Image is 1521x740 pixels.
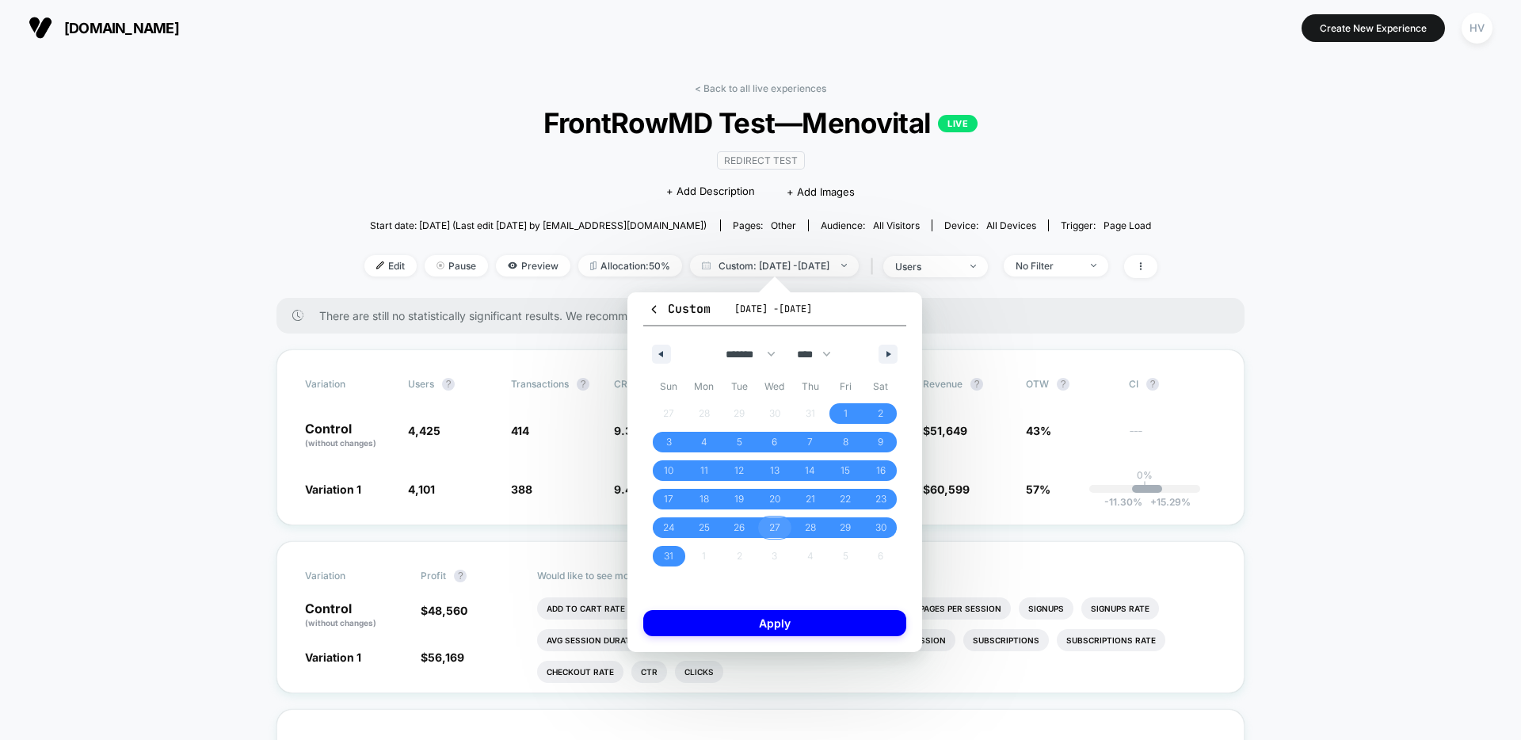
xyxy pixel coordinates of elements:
[722,513,757,542] button: 26
[1081,597,1159,620] li: Signups Rate
[828,513,863,542] button: 29
[454,570,467,582] button: ?
[963,629,1049,651] li: Subscriptions
[734,303,812,315] span: [DATE] - [DATE]
[1302,14,1445,42] button: Create New Experience
[863,456,898,485] button: 16
[408,424,440,437] span: 4,425
[828,399,863,428] button: 1
[772,428,777,456] span: 6
[648,301,711,317] span: Custom
[844,399,848,428] span: 1
[841,264,847,267] img: end
[930,483,970,496] span: 60,599
[651,542,687,570] button: 31
[1091,264,1096,267] img: end
[970,265,976,268] img: end
[537,629,655,651] li: Avg Session Duration
[757,428,793,456] button: 6
[537,661,623,683] li: Checkout Rate
[690,255,859,277] span: Custom: [DATE] - [DATE]
[436,261,444,269] img: end
[687,428,722,456] button: 4
[757,513,793,542] button: 27
[867,255,883,278] span: |
[787,185,855,198] span: + Add Images
[305,602,405,629] p: Control
[666,184,755,200] span: + Add Description
[577,378,589,391] button: ?
[1129,378,1216,391] span: CI
[421,570,446,582] span: Profit
[319,309,1213,322] span: There are still no statistically significant results. We recommend waiting a few more days
[1061,219,1151,231] div: Trigger:
[733,219,796,231] div: Pages:
[717,151,805,170] span: Redirect Test
[1057,378,1069,391] button: ?
[24,15,184,40] button: [DOMAIN_NAME]
[805,456,815,485] span: 14
[496,255,570,277] span: Preview
[792,456,828,485] button: 14
[1462,13,1492,44] div: HV
[1057,629,1165,651] li: Subscriptions Rate
[666,428,672,456] span: 3
[769,513,780,542] span: 27
[578,255,682,277] span: Allocation: 50%
[769,485,780,513] span: 20
[792,428,828,456] button: 7
[651,485,687,513] button: 17
[370,219,707,231] span: Start date: [DATE] (Last edit [DATE] by [EMAIL_ADDRESS][DOMAIN_NAME])
[986,219,1036,231] span: all devices
[876,456,886,485] span: 16
[722,456,757,485] button: 12
[841,456,850,485] span: 15
[664,456,673,485] span: 10
[1026,483,1050,496] span: 57%
[1019,597,1073,620] li: Signups
[687,485,722,513] button: 18
[364,255,417,277] span: Edit
[895,261,959,273] div: users
[1150,496,1157,508] span: +
[421,650,464,664] span: $
[828,456,863,485] button: 15
[421,604,467,617] span: $
[828,428,863,456] button: 8
[806,485,815,513] span: 21
[511,378,569,390] span: Transactions
[863,399,898,428] button: 2
[376,261,384,269] img: edit
[428,650,464,664] span: 56,169
[923,483,970,496] span: $
[805,513,816,542] span: 28
[305,422,392,449] p: Control
[734,456,744,485] span: 12
[687,374,722,399] span: Mon
[828,485,863,513] button: 22
[1104,496,1142,508] span: -11.30 %
[701,428,707,456] span: 4
[770,456,780,485] span: 13
[511,424,529,437] span: 414
[932,219,1048,231] span: Device:
[757,485,793,513] button: 20
[792,374,828,399] span: Thu
[878,399,883,428] span: 2
[305,483,361,496] span: Variation 1
[821,219,920,231] div: Audience:
[722,374,757,399] span: Tue
[511,483,532,496] span: 388
[1146,378,1159,391] button: ?
[651,428,687,456] button: 3
[305,650,361,664] span: Variation 1
[1142,496,1191,508] span: 15.29 %
[734,485,744,513] span: 19
[631,661,667,683] li: Ctr
[1016,260,1079,272] div: No Filter
[828,374,863,399] span: Fri
[1457,12,1497,44] button: HV
[590,261,597,270] img: rebalance
[863,374,898,399] span: Sat
[643,610,906,636] button: Apply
